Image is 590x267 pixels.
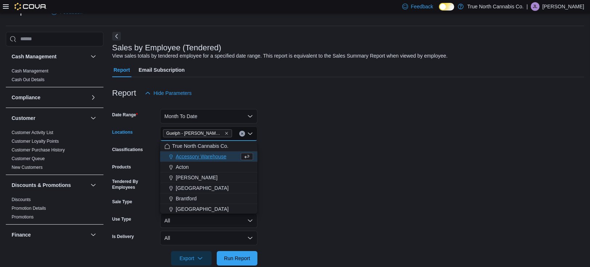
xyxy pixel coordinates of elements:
a: New Customers [12,165,42,170]
span: Report [114,63,130,77]
button: Acton [160,162,257,172]
span: [GEOGRAPHIC_DATA] [176,184,229,192]
p: True North Cannabis Co. [467,2,524,11]
button: All [160,213,257,228]
span: Customer Activity List [12,130,53,135]
button: Close list of options [247,131,253,137]
button: Finance [89,230,98,239]
h3: Report [112,89,136,97]
div: Jayden Leroux [531,2,540,11]
label: Products [112,164,131,170]
label: Classifications [112,147,143,153]
a: Discounts [12,197,31,202]
button: Customer [89,114,98,122]
button: All [160,231,257,245]
div: Cash Management [6,67,103,87]
button: Remove Guelph - Gordon Gate from selection in this group [224,131,229,135]
a: Customer Loyalty Points [12,139,59,144]
button: True North Cannabis Co. [160,141,257,151]
span: Customer Queue [12,156,45,162]
span: Guelph - [PERSON_NAME] Gate [166,130,223,137]
button: Cash Management [12,53,88,60]
span: Promotions [12,214,34,220]
button: Hide Parameters [142,86,195,100]
button: Month To Date [160,109,257,124]
div: Customer [6,128,103,175]
button: Customer [12,114,88,122]
h3: Compliance [12,94,40,101]
span: GL Account Totals [12,246,46,252]
a: Promotions [12,214,34,220]
span: Feedback [411,3,433,10]
p: | [526,2,528,11]
label: Sale Type [112,199,132,205]
label: Locations [112,129,133,135]
span: Hide Parameters [154,89,192,97]
input: Dark Mode [439,3,454,11]
h3: Customer [12,114,35,122]
h3: Discounts & Promotions [12,182,71,189]
span: JL [533,2,538,11]
button: Next [112,32,121,41]
span: New Customers [12,164,42,170]
button: Discounts & Promotions [89,181,98,189]
span: Customer Purchase History [12,147,65,153]
span: Discounts [12,197,31,203]
button: Run Report [217,251,257,266]
span: True North Cannabis Co. [172,142,228,150]
span: Cash Out Details [12,77,45,83]
button: [GEOGRAPHIC_DATA] [160,183,257,193]
button: Compliance [12,94,88,101]
h3: Cash Management [12,53,57,60]
h3: Sales by Employee (Tendered) [112,43,221,52]
span: [GEOGRAPHIC_DATA] [176,205,229,213]
label: Date Range [112,112,138,118]
span: Email Subscription [139,63,185,77]
div: Finance [6,245,103,265]
span: Cash Management [12,68,48,74]
a: Cash Management [12,68,48,74]
span: [PERSON_NAME] [176,174,217,181]
h3: Finance [12,231,31,238]
span: Brantford [176,195,197,202]
span: Export [175,251,207,266]
span: Acton [176,163,189,171]
div: Discounts & Promotions [6,195,103,224]
button: Cash Management [89,52,98,61]
a: Promotion Details [12,206,46,211]
button: [PERSON_NAME] [160,172,257,183]
label: Use Type [112,216,131,222]
a: Cash Out Details [12,77,45,82]
button: Export [171,251,212,266]
span: Accessory Warehouse [176,153,227,160]
button: Compliance [89,93,98,102]
button: Clear input [239,131,245,137]
a: Customer Queue [12,156,45,161]
button: Discounts & Promotions [12,182,88,189]
label: Tendered By Employees [112,179,157,190]
span: Guelph - Gordon Gate [163,129,232,137]
p: [PERSON_NAME] [542,2,584,11]
a: Customer Purchase History [12,147,65,153]
span: Promotion Details [12,205,46,211]
label: Is Delivery [112,234,134,239]
img: Cova [15,3,47,10]
button: Finance [12,231,88,238]
span: Run Report [224,255,250,262]
button: Brantford [160,193,257,204]
a: Customer Activity List [12,130,53,135]
button: [GEOGRAPHIC_DATA] [160,204,257,214]
div: View sales totals by tendered employee for a specified date range. This report is equivalent to t... [112,52,448,60]
button: Accessory Warehouse [160,151,257,162]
